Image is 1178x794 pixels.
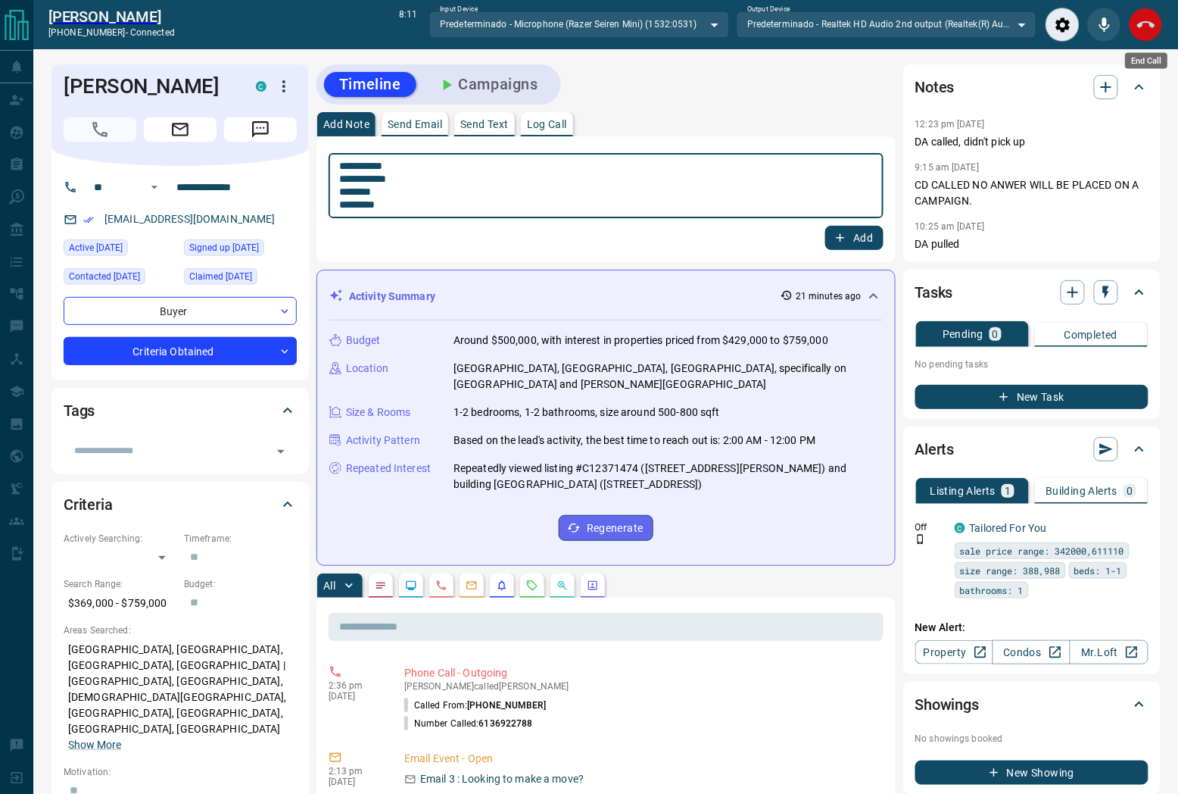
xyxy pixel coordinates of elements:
[404,751,877,767] p: Email Event - Open
[915,437,955,461] h2: Alerts
[915,280,953,305] h2: Tasks
[915,177,1148,209] p: CD CALLED NO ANWER WILL BE PLACED ON A CAMPAIGN.
[1125,53,1167,69] div: End Call
[324,72,416,97] button: Timeline
[323,580,335,591] p: All
[915,134,1148,150] p: DA called, didn't pick up
[453,361,883,392] p: [GEOGRAPHIC_DATA], [GEOGRAPHIC_DATA], [GEOGRAPHIC_DATA], specifically on [GEOGRAPHIC_DATA] and [P...
[323,119,369,130] p: Add Note
[559,515,653,541] button: Regenerate
[440,5,478,14] label: Input Device
[915,353,1148,376] p: No pending tasks
[48,8,175,26] a: [PERSON_NAME]
[404,717,533,730] p: Number Called:
[375,580,387,592] svg: Notes
[960,563,1061,578] span: size range: 388,988
[429,11,729,37] div: Predeterminado - Microphone (Razer Seiren Mini) (1532:0531)
[270,441,291,462] button: Open
[346,461,431,477] p: Repeated Interest
[184,268,297,289] div: Tue Sep 02 2025
[960,583,1024,598] span: bathrooms: 1
[1005,486,1011,496] p: 1
[64,117,136,142] span: Call
[526,580,538,592] svg: Requests
[453,461,883,492] p: Repeatedly viewed listing #C12371474 ([STREET_ADDRESS][PERSON_NAME]) and building [GEOGRAPHIC_DAT...
[1074,563,1122,578] span: beds: 1-1
[64,74,233,98] h1: [PERSON_NAME]
[796,289,862,303] p: 21 minutes ago
[184,532,297,545] p: Timeframe:
[83,214,94,225] svg: Email Verified
[104,213,276,225] a: [EMAIL_ADDRESS][DOMAIN_NAME]
[329,777,382,787] p: [DATE]
[145,178,164,196] button: Open
[329,691,382,702] p: [DATE]
[915,385,1148,409] button: New Task
[405,580,417,592] svg: Lead Browsing Activity
[915,686,1148,723] div: Showings
[915,75,955,99] h2: Notes
[496,580,508,592] svg: Listing Alerts
[64,637,297,758] p: [GEOGRAPHIC_DATA], [GEOGRAPHIC_DATA], [GEOGRAPHIC_DATA], [GEOGRAPHIC_DATA] | [GEOGRAPHIC_DATA], [...
[915,431,1148,467] div: Alerts
[915,69,1148,105] div: Notes
[224,117,297,142] span: Message
[930,486,996,496] p: Listing Alerts
[184,577,297,591] p: Budget:
[64,577,176,591] p: Search Range:
[1129,8,1163,42] div: End Call
[64,337,297,365] div: Criteria Obtained
[349,289,435,305] p: Activity Summary
[346,405,411,420] p: Size & Rooms
[1070,640,1148,664] a: Mr.Loft
[970,522,1047,534] a: Tailored For You
[184,239,297,261] div: Mon Sep 01 2025
[1087,8,1121,42] div: Mute
[68,737,121,753] button: Show More
[64,239,176,261] div: Mon Sep 15 2025
[556,580,569,592] svg: Opportunities
[915,640,993,664] a: Property
[960,543,1124,558] span: sale price range: 342000,611110
[915,274,1148,311] div: Tasks
[64,399,95,423] h2: Tags
[404,681,877,692] p: [PERSON_NAME] called [PERSON_NAME]
[64,392,297,429] div: Tags
[955,523,965,533] div: condos.ca
[435,580,447,592] svg: Calls
[69,269,140,284] span: Contacted [DATE]
[422,72,553,97] button: Campaigns
[189,240,259,255] span: Signed up [DATE]
[915,534,926,545] svg: Push Notification Only
[915,732,1148,746] p: No showings booked
[453,405,720,420] p: 1-2 bedrooms, 1-2 bathrooms, size around 500-800 sqft
[453,333,828,349] p: Around $500,000, with interest in properties priced from $429,000 to $759,000
[1064,330,1118,340] p: Completed
[420,771,584,787] p: Email 3 : Looking to make a move?
[1046,8,1080,42] div: Audio Settings
[256,81,266,92] div: condos.ca
[48,26,175,39] p: [PHONE_NUMBER] -
[915,162,980,173] p: 9:15 am [DATE]
[404,699,546,712] p: Called From:
[915,692,980,717] h2: Showings
[399,8,417,42] p: 8:11
[993,640,1070,664] a: Condos
[527,119,567,130] p: Log Call
[404,665,877,681] p: Phone Call - Outgoing
[915,119,985,130] p: 12:23 pm [DATE]
[346,433,420,449] p: Activity Pattern
[587,580,599,592] svg: Agent Actions
[388,119,442,130] p: Send Email
[64,624,297,637] p: Areas Searched:
[130,27,175,38] span: connected
[64,492,113,517] h2: Criteria
[329,766,382,777] p: 2:13 pm
[64,591,176,616] p: $369,000 - $759,000
[915,520,946,534] p: Off
[460,119,509,130] p: Send Text
[64,486,297,523] div: Criteria
[466,580,478,592] svg: Emails
[479,718,533,729] span: 6136922788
